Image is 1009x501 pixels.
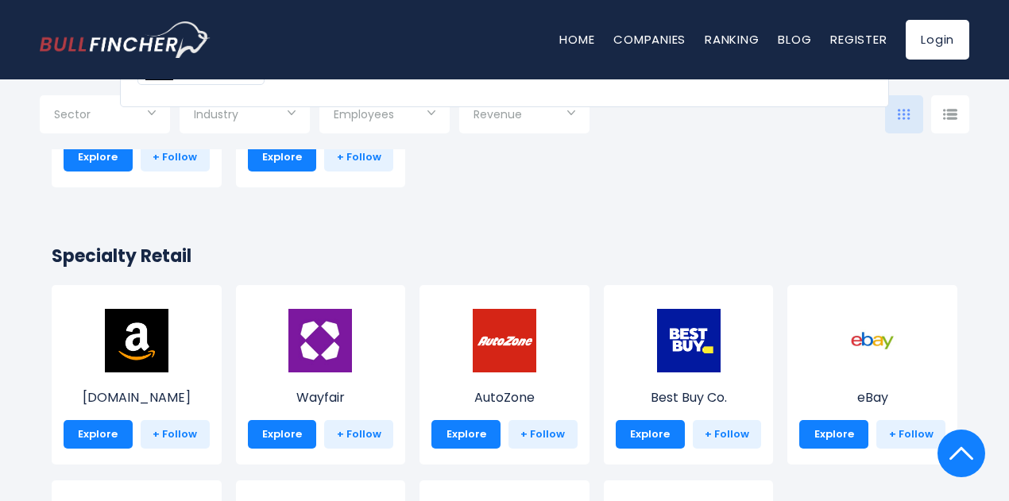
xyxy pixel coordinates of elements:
[616,420,685,449] a: Explore
[799,420,868,449] a: Explore
[559,31,594,48] a: Home
[324,420,393,449] a: + Follow
[616,340,762,407] a: Best Buy Co.
[194,102,296,130] input: Selection
[616,388,762,407] p: Best Buy Co.
[194,107,238,121] span: Industry
[64,143,133,171] a: Explore
[705,31,759,48] a: Ranking
[248,388,394,407] p: Wayfair
[474,107,522,121] span: Revenue
[778,31,811,48] a: Blog
[54,102,156,130] input: Selection
[431,420,501,449] a: Explore
[943,109,957,120] img: icon-comp-list-view.svg
[248,143,317,171] a: Explore
[64,420,133,449] a: Explore
[141,143,210,171] a: + Follow
[898,109,910,120] img: icon-comp-grid.svg
[841,309,904,372] img: EBAY.png
[799,388,945,407] p: eBay
[830,31,887,48] a: Register
[474,102,575,130] input: Selection
[105,309,168,372] img: AMZN.png
[248,420,317,449] a: Explore
[248,340,394,407] a: Wayfair
[508,420,578,449] a: + Follow
[657,309,721,372] img: BBY.png
[876,420,945,449] a: + Follow
[64,340,210,407] a: [DOMAIN_NAME]
[52,243,957,269] h2: Specialty Retail
[473,309,536,372] img: AZO.png
[431,388,578,407] p: AutoZone
[613,31,686,48] a: Companies
[40,21,211,58] img: bullfincher logo
[54,107,91,121] span: Sector
[288,309,352,372] img: W.png
[64,388,210,407] p: Amazon.com
[431,340,578,407] a: AutoZone
[141,420,210,449] a: + Follow
[693,420,762,449] a: + Follow
[40,21,211,58] a: Go to homepage
[334,107,394,121] span: Employees
[906,20,969,60] a: Login
[799,340,945,407] a: eBay
[324,143,393,171] a: + Follow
